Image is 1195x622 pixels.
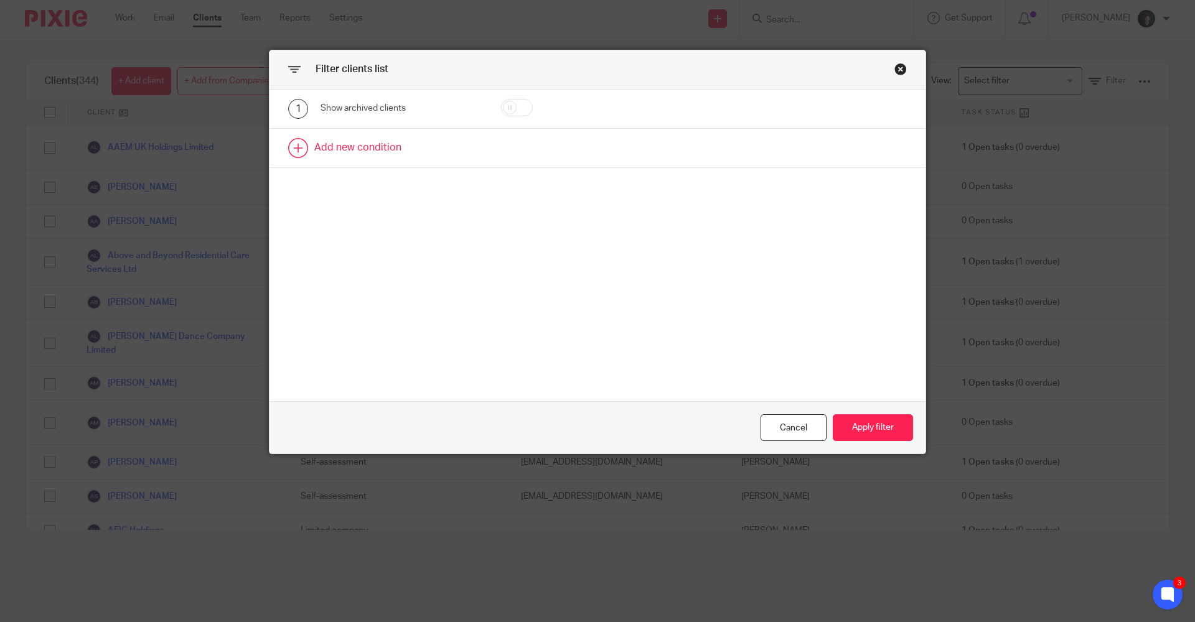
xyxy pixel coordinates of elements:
div: Show archived clients [321,102,482,114]
div: 1 [288,99,308,119]
div: Close this dialog window [894,63,907,75]
div: Close this dialog window [761,414,827,441]
div: 3 [1173,577,1186,589]
span: Filter clients list [316,64,388,74]
button: Apply filter [833,414,913,441]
